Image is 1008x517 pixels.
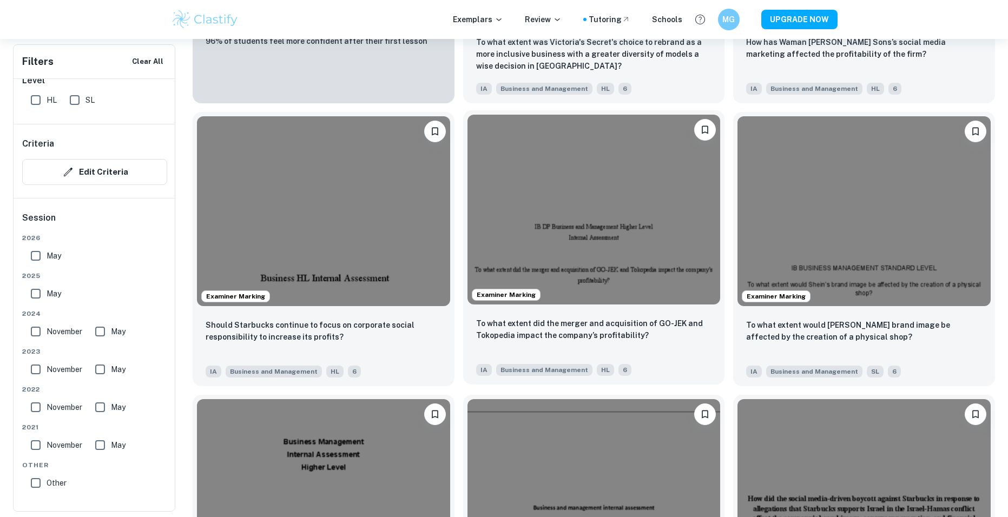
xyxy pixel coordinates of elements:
[867,83,884,95] span: HL
[22,422,167,432] span: 2021
[111,363,126,375] span: May
[746,366,762,377] span: IA
[496,83,592,95] span: Business and Management
[476,83,492,95] span: IA
[733,112,995,386] a: Examiner MarkingBookmarkTo what extent would Shein’s brand image be affected by the creation of a...
[742,291,810,301] span: Examiner Marking
[22,137,54,150] h6: Criteria
[206,35,427,47] p: 96% of students feel more confident after their first lesson
[47,250,61,262] span: May
[718,9,740,30] button: MG
[722,14,735,25] h6: MG
[652,14,682,25] a: Schools
[22,271,167,281] span: 2025
[22,74,167,87] h6: Level
[47,477,67,489] span: Other
[22,385,167,394] span: 2022
[746,319,982,343] p: To what extent would Shein’s brand image be affected by the creation of a physical shop?
[22,54,54,69] h6: Filters
[226,366,322,377] span: Business and Management
[47,439,82,451] span: November
[197,116,450,306] img: Business and Management IA example thumbnail: Should Starbucks continue to focus on co
[22,309,167,319] span: 2024
[476,364,492,376] span: IA
[965,403,986,425] button: Bookmark
[111,439,126,451] span: May
[467,115,721,304] img: Business and Management IA example thumbnail: To what extent did the merger and acquis
[47,94,57,106] span: HL
[463,112,725,386] a: Examiner MarkingBookmarkTo what extent did the merger and acquisition of GO-JEK and Tokopedia imp...
[22,211,167,233] h6: Session
[453,14,503,25] p: Exemplars
[22,460,167,470] span: Other
[888,83,901,95] span: 6
[22,233,167,243] span: 2026
[525,14,562,25] p: Review
[85,94,95,106] span: SL
[129,54,166,70] button: Clear All
[22,347,167,356] span: 2023
[691,10,709,29] button: Help and Feedback
[424,121,446,142] button: Bookmark
[867,366,884,377] span: SL
[597,83,614,95] span: HL
[496,364,592,376] span: Business and Management
[348,366,361,377] span: 6
[476,317,712,341] p: To what extent did the merger and acquisition of GO-JEK and Tokopedia impact the company’s profit...
[22,159,167,185] button: Edit Criteria
[618,83,631,95] span: 6
[746,83,762,95] span: IA
[424,403,446,425] button: Bookmark
[111,401,126,413] span: May
[326,366,344,377] span: HL
[171,9,240,30] img: Clastify logo
[761,10,838,29] button: UPGRADE NOW
[597,364,614,376] span: HL
[888,366,901,377] span: 6
[589,14,630,25] a: Tutoring
[694,403,716,425] button: Bookmark
[737,116,991,306] img: Business and Management IA example thumbnail: To what extent would Shein’s brand image
[694,119,716,141] button: Bookmark
[202,291,269,301] span: Examiner Marking
[206,319,442,343] p: Should Starbucks continue to focus on corporate social responsibility to increase its profits?
[746,36,982,60] p: How has Waman Hari Pethe Sons’s social media marketing affected the profitability of the firm?
[47,288,61,300] span: May
[965,121,986,142] button: Bookmark
[193,112,454,386] a: Examiner MarkingBookmarkShould Starbucks continue to focus on corporate social responsibility to ...
[111,326,126,337] span: May
[618,364,631,376] span: 6
[766,83,862,95] span: Business and Management
[47,363,82,375] span: November
[476,36,712,72] p: To what extent was Victoria's Secret's choice to rebrand as a more inclusive business with a grea...
[766,366,862,377] span: Business and Management
[206,366,221,377] span: IA
[47,401,82,413] span: November
[47,326,82,337] span: November
[472,290,540,300] span: Examiner Marking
